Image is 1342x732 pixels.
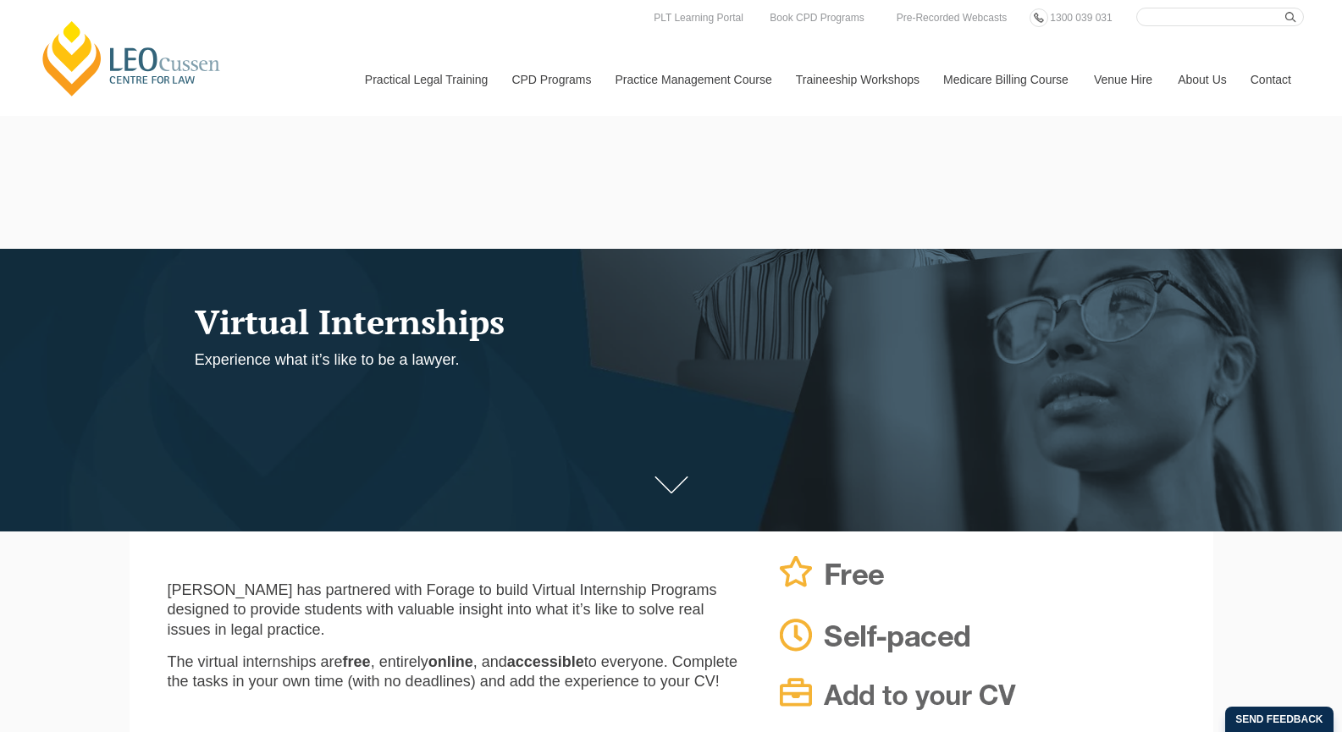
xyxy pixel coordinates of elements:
p: Experience what it’s like to be a lawyer. [195,350,862,370]
a: Medicare Billing Course [931,43,1081,116]
a: Venue Hire [1081,43,1165,116]
a: Contact [1238,43,1304,116]
p: The virtual internships are , entirely , and to everyone. Complete the tasks in your own time (wi... [168,652,745,692]
strong: online [428,653,473,670]
p: [PERSON_NAME] has partnered with Forage to build Virtual Internship Programs designed to provide ... [168,581,745,640]
a: Practice Management Course [603,43,783,116]
h1: Virtual Internships [195,303,862,340]
iframe: LiveChat chat widget [1229,619,1300,690]
span: 1300 039 031 [1050,12,1112,24]
a: [PERSON_NAME] Centre for Law [38,19,225,98]
a: 1300 039 031 [1046,8,1116,27]
a: Book CPD Programs [765,8,868,27]
a: PLT Learning Portal [649,8,748,27]
a: Pre-Recorded Webcasts [892,8,1012,27]
strong: free [343,653,371,670]
a: About Us [1165,43,1238,116]
a: CPD Programs [499,43,602,116]
a: Traineeship Workshops [783,43,931,116]
strong: accessible [507,653,584,670]
a: Practical Legal Training [352,43,500,116]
